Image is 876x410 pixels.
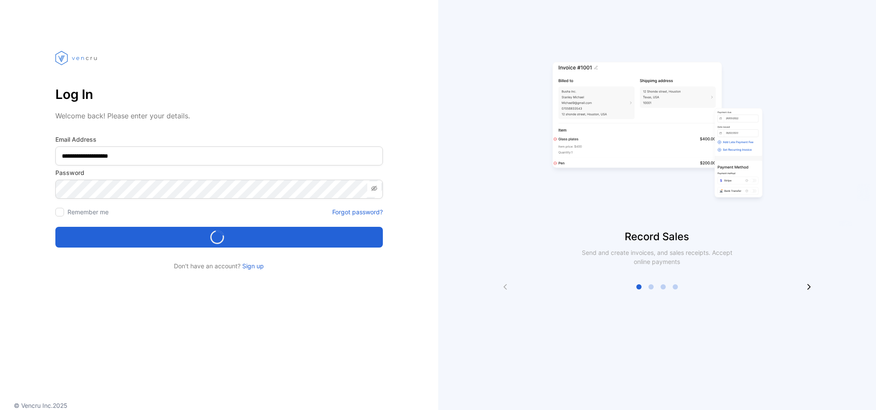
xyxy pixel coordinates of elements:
[55,135,383,144] label: Email Address
[241,262,264,270] a: Sign up
[55,261,383,270] p: Don't have an account?
[55,84,383,105] p: Log In
[55,168,383,177] label: Password
[55,35,99,81] img: vencru logo
[574,248,740,266] p: Send and create invoices, and sales receipts. Accept online payments
[55,111,383,121] p: Welcome back! Please enter your details.
[67,208,109,216] label: Remember me
[549,35,765,229] img: slider image
[332,207,383,216] a: Forgot password?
